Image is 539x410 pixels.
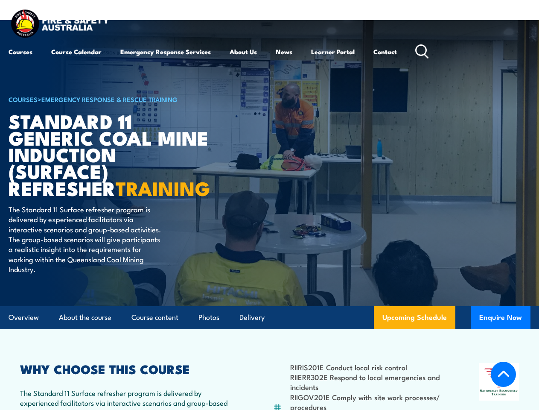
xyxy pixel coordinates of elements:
[120,41,211,62] a: Emergency Response Services
[59,306,111,329] a: About the course
[9,41,32,62] a: Courses
[9,204,164,274] p: The Standard 11 Surface refresher program is delivered by experienced facilitators via interactiv...
[290,372,443,392] li: RIIERR302E Respond to local emergencies and incidents
[116,173,210,202] strong: TRAINING
[9,112,219,196] h1: Standard 11 Generic Coal Mine Induction (Surface) Refresher
[131,306,178,329] a: Course content
[9,306,39,329] a: Overview
[239,306,265,329] a: Delivery
[479,363,519,401] img: Nationally Recognised Training logo.
[471,306,530,329] button: Enquire Now
[9,94,219,104] h6: >
[51,41,102,62] a: Course Calendar
[311,41,355,62] a: Learner Portal
[41,94,178,104] a: Emergency Response & Rescue Training
[198,306,219,329] a: Photos
[20,363,236,374] h2: WHY CHOOSE THIS COURSE
[276,41,292,62] a: News
[290,362,443,372] li: RIIRIS201E Conduct local risk control
[373,41,397,62] a: Contact
[374,306,455,329] a: Upcoming Schedule
[9,94,38,104] a: COURSES
[230,41,257,62] a: About Us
